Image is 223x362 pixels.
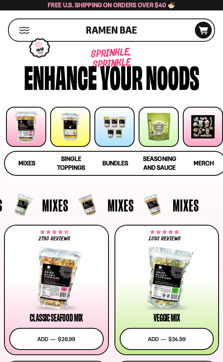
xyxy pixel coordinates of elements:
span: Single Toppings [57,155,85,171]
span: Merch [194,159,213,167]
div: noods [146,62,199,91]
span: Free U.S. Shipping on Orders over $40 🍜 [48,1,175,9]
span: Mixes [173,197,199,214]
a: Bundles [95,152,135,175]
span: Mixes [18,159,35,167]
span: Seasoning and Sauce [143,155,176,171]
a: Seasoning and Sauce [139,152,180,175]
span: 2793 reviews [39,236,70,242]
span: 4.68 stars [40,231,69,234]
a: Mixes [7,152,47,175]
div: your [100,62,143,91]
div: Enhance [24,62,97,91]
button: Add — $24.99 [120,328,214,350]
a: 4.76 stars 1393 reviews Veggie Mix Add — $24.99 [115,225,219,355]
span: Bundles [102,159,128,167]
div: Classic Seafood Mix [30,313,83,323]
a: 4.68 stars 2793 reviews Classic Seafood Mix Add — $26.99 [4,225,109,355]
div: Veggie Mix [153,313,180,323]
button: Add — $26.99 [9,328,104,350]
span: 1393 reviews [149,236,181,242]
span: Mixes [42,197,68,214]
button: Mobile Menu Trigger [19,27,30,34]
span: Mixes [108,197,134,214]
span: 4.76 stars [150,231,179,234]
a: Single Toppings [51,152,91,175]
